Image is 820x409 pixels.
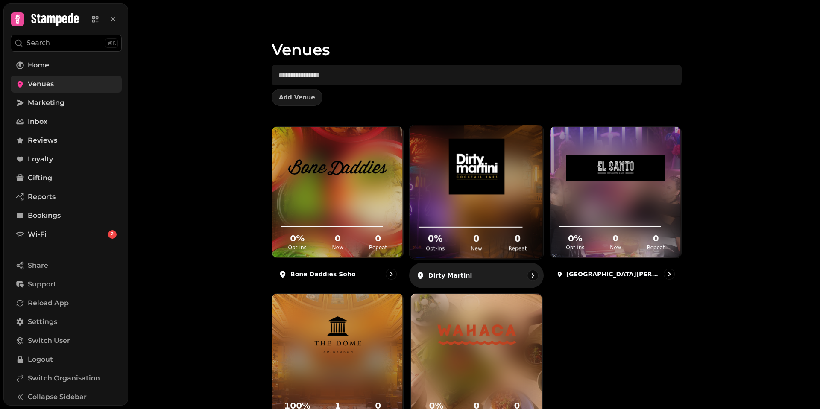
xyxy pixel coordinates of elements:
[272,20,682,58] h1: Venues
[557,232,594,244] h2: 0 %
[28,298,69,308] span: Reload App
[11,295,122,312] button: Reload App
[105,38,118,48] div: ⌘K
[11,332,122,349] button: Switch User
[11,313,122,330] a: Settings
[417,245,454,252] p: Opt-ins
[11,389,122,406] button: Collapse Sidebar
[638,232,674,244] h2: 0
[499,245,536,252] p: Repeat
[28,135,57,146] span: Reviews
[111,231,114,237] span: 2
[360,232,396,244] h2: 0
[11,57,122,74] a: Home
[11,370,122,387] a: Switch Organisation
[28,60,49,70] span: Home
[557,244,594,251] p: Opt-ins
[11,276,122,293] button: Support
[566,140,665,195] img: El Santo Glasgow
[11,94,122,111] a: Marketing
[28,373,100,383] span: Switch Organisation
[550,126,682,286] a: El Santo GlasgowEl Santo Glasgow0%Opt-ins0New0Repeat[GEOGRAPHIC_DATA][PERSON_NAME]
[28,98,64,108] span: Marketing
[428,271,472,280] p: Dirty Martini
[597,232,634,244] h2: 0
[279,94,315,100] span: Add Venue
[28,210,61,221] span: Bookings
[28,154,53,164] span: Loyalty
[28,392,87,402] span: Collapse Sidebar
[426,139,527,195] img: Dirty Martini
[665,270,674,278] svg: go to
[290,270,356,278] p: Bone Daddies Soho
[279,232,316,244] h2: 0 %
[11,35,122,52] button: Search⌘K
[417,233,454,245] h2: 0 %
[288,307,387,362] img: The Dome
[26,38,50,48] p: Search
[28,260,48,271] span: Share
[288,140,387,195] img: Bone Daddies Soho
[11,257,122,274] button: Share
[272,89,322,106] button: Add Venue
[360,244,396,251] p: Repeat
[387,270,395,278] svg: go to
[272,126,404,286] a: Bone Daddies SohoBone Daddies Soho0%Opt-ins0New0RepeatBone Daddies Soho
[319,244,356,251] p: New
[28,229,47,240] span: Wi-Fi
[409,125,544,288] a: Dirty MartiniDirty Martini0%Opt-ins0New0RepeatDirty Martini
[428,307,526,362] img: Wahaca Edinburgh
[28,336,70,346] span: Switch User
[458,245,495,252] p: New
[319,232,356,244] h2: 0
[11,151,122,168] a: Loyalty
[11,226,122,243] a: Wi-Fi2
[28,173,52,183] span: Gifting
[566,270,660,278] p: [GEOGRAPHIC_DATA][PERSON_NAME]
[11,169,122,187] a: Gifting
[597,244,634,251] p: New
[11,132,122,149] a: Reviews
[28,79,54,89] span: Venues
[28,354,53,365] span: Logout
[11,76,122,93] a: Venues
[638,244,674,251] p: Repeat
[11,207,122,224] a: Bookings
[11,188,122,205] a: Reports
[279,244,316,251] p: Opt-ins
[458,233,495,245] h2: 0
[11,351,122,368] button: Logout
[28,279,56,289] span: Support
[499,233,536,245] h2: 0
[529,271,537,280] svg: go to
[28,317,57,327] span: Settings
[28,192,56,202] span: Reports
[28,117,47,127] span: Inbox
[11,113,122,130] a: Inbox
